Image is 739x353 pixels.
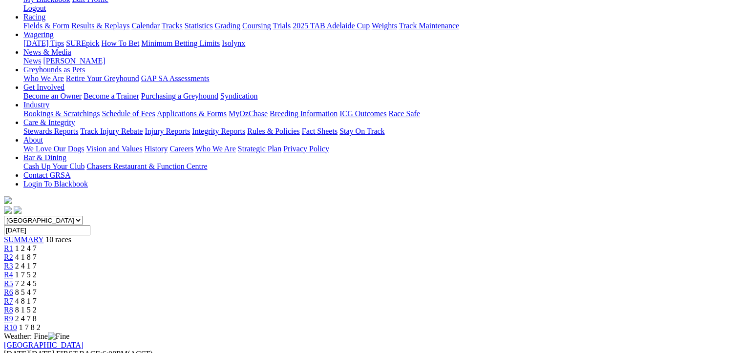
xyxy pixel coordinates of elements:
[23,39,64,47] a: [DATE] Tips
[4,235,43,244] a: SUMMARY
[4,288,13,296] a: R6
[372,21,397,30] a: Weights
[23,171,70,179] a: Contact GRSA
[339,109,386,118] a: ICG Outcomes
[23,118,75,126] a: Care & Integrity
[270,109,338,118] a: Breeding Information
[23,30,54,39] a: Wagering
[66,74,139,83] a: Retire Your Greyhound
[4,270,13,279] a: R4
[15,297,37,305] span: 4 8 1 7
[43,57,105,65] a: [PERSON_NAME]
[23,92,82,100] a: Become an Owner
[23,39,735,48] div: Wagering
[23,145,84,153] a: We Love Our Dogs
[80,127,143,135] a: Track Injury Rebate
[15,288,37,296] span: 8 5 4 7
[15,244,37,252] span: 1 2 4 7
[66,39,99,47] a: SUREpick
[131,21,160,30] a: Calendar
[4,253,13,261] a: R2
[23,180,88,188] a: Login To Blackbook
[23,162,84,170] a: Cash Up Your Club
[247,127,300,135] a: Rules & Policies
[15,253,37,261] span: 4 1 8 7
[23,83,64,91] a: Get Involved
[339,127,384,135] a: Stay On Track
[23,74,64,83] a: Who We Are
[4,225,90,235] input: Select date
[23,109,100,118] a: Bookings & Scratchings
[157,109,227,118] a: Applications & Forms
[4,314,13,323] a: R9
[23,136,43,144] a: About
[238,145,281,153] a: Strategic Plan
[45,235,71,244] span: 10 races
[86,145,142,153] a: Vision and Values
[19,323,41,332] span: 1 7 8 2
[169,145,193,153] a: Careers
[4,297,13,305] a: R7
[84,92,139,100] a: Become a Trainer
[273,21,291,30] a: Trials
[23,145,735,153] div: About
[141,39,220,47] a: Minimum Betting Limits
[23,4,46,12] a: Logout
[283,145,329,153] a: Privacy Policy
[23,65,85,74] a: Greyhounds as Pets
[102,109,155,118] a: Schedule of Fees
[399,21,459,30] a: Track Maintenance
[215,21,240,30] a: Grading
[242,21,271,30] a: Coursing
[220,92,257,100] a: Syndication
[23,13,45,21] a: Racing
[23,21,69,30] a: Fields & Form
[23,21,735,30] div: Racing
[23,127,735,136] div: Care & Integrity
[102,39,140,47] a: How To Bet
[222,39,245,47] a: Isolynx
[4,262,13,270] a: R3
[4,341,84,349] a: [GEOGRAPHIC_DATA]
[4,332,69,340] span: Weather: Fine
[23,101,49,109] a: Industry
[23,127,78,135] a: Stewards Reports
[4,279,13,288] a: R5
[23,92,735,101] div: Get Involved
[145,127,190,135] a: Injury Reports
[23,57,735,65] div: News & Media
[86,162,207,170] a: Chasers Restaurant & Function Centre
[192,127,245,135] a: Integrity Reports
[4,206,12,214] img: facebook.svg
[162,21,183,30] a: Tracks
[15,314,37,323] span: 2 4 7 8
[15,279,37,288] span: 7 2 4 5
[15,306,37,314] span: 8 1 5 2
[141,92,218,100] a: Purchasing a Greyhound
[48,332,69,341] img: Fine
[14,206,21,214] img: twitter.svg
[4,306,13,314] a: R8
[4,244,13,252] a: R1
[388,109,420,118] a: Race Safe
[4,323,17,332] a: R10
[302,127,338,135] a: Fact Sheets
[229,109,268,118] a: MyOzChase
[23,57,41,65] a: News
[23,109,735,118] div: Industry
[23,153,66,162] a: Bar & Dining
[4,196,12,204] img: logo-grsa-white.png
[141,74,210,83] a: GAP SA Assessments
[23,74,735,83] div: Greyhounds as Pets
